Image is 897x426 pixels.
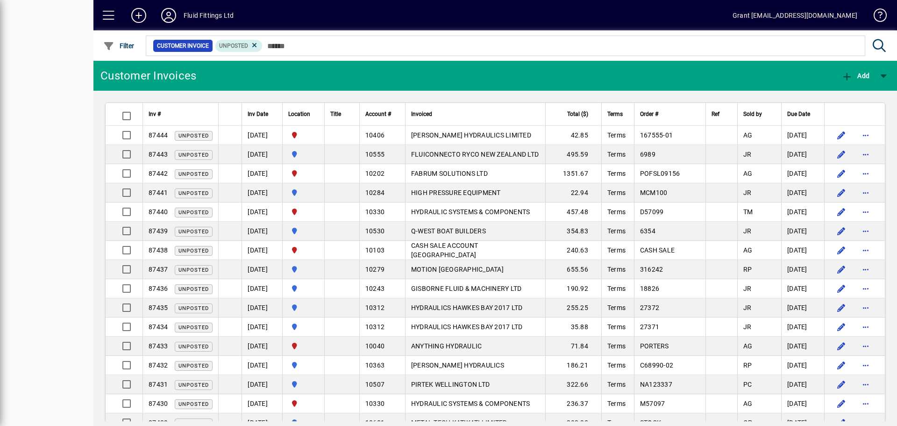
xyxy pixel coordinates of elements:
span: 87436 [149,285,168,292]
span: JR [743,323,752,331]
span: 87432 [149,361,168,369]
span: Unposted [178,267,209,273]
td: [DATE] [242,318,282,337]
span: 10530 [365,227,384,235]
span: GISBORNE FLUID & MACHINERY LTD [411,285,522,292]
div: Inv Date [248,109,277,119]
div: Due Date [787,109,819,119]
span: [PERSON_NAME] HYDRAULICS LIMITED [411,131,531,139]
button: Edit [834,243,849,258]
span: 10279 [365,266,384,273]
span: Order # [640,109,658,119]
span: NA123337 [640,381,672,388]
span: 10330 [365,208,384,216]
button: Edit [834,339,849,354]
td: [DATE] [242,241,282,260]
span: POFSL09156 [640,170,680,177]
span: Add [841,72,869,79]
span: JR [743,227,752,235]
mat-chip: Customer Invoice Status: Unposted [215,40,263,52]
button: More options [858,224,873,238]
td: 186.21 [545,356,601,375]
td: [DATE] [781,145,824,164]
button: More options [858,339,873,354]
span: Due Date [787,109,810,119]
div: Invoiced [411,109,540,119]
span: FLUICONNECTO RYCO NEW ZEALAND LTD [411,151,539,158]
td: [DATE] [242,298,282,318]
span: FABRUM SOLUTIONS LTD [411,170,488,177]
span: 10507 [365,381,384,388]
span: Terms [607,266,626,273]
button: Edit [834,262,849,277]
td: 255.25 [545,298,601,318]
td: [DATE] [781,394,824,413]
span: 87441 [149,189,168,196]
span: 87443 [149,151,168,158]
div: Order # [640,109,700,119]
span: Unposted [178,133,209,139]
a: Knowledge Base [867,2,885,32]
td: 190.92 [545,279,601,298]
span: 10330 [365,400,384,407]
span: 167555-01 [640,131,673,139]
span: 27371 [640,323,659,331]
span: JR [743,285,752,292]
span: CHRISTCHURCH [288,207,319,217]
td: [DATE] [242,279,282,298]
td: [DATE] [242,375,282,394]
td: [DATE] [781,279,824,298]
span: D57099 [640,208,664,216]
button: Edit [834,377,849,392]
button: Profile [154,7,184,24]
span: AG [743,131,753,139]
span: CASH SALE [640,246,675,254]
span: CHRISTCHURCH [288,341,319,351]
td: [DATE] [781,260,824,279]
td: [DATE] [242,202,282,222]
span: Unposted [178,382,209,388]
span: PIRTEK WELLINGTON LTD [411,381,490,388]
td: 35.88 [545,318,601,337]
span: 87433 [149,342,168,350]
span: 87438 [149,246,168,254]
span: 87437 [149,266,168,273]
td: 655.56 [545,260,601,279]
td: [DATE] [781,356,824,375]
span: AUCKLAND [288,283,319,294]
td: [DATE] [242,222,282,241]
span: AG [743,170,753,177]
span: Terms [607,109,623,119]
td: 236.37 [545,394,601,413]
td: [DATE] [242,356,282,375]
span: Inv Date [248,109,268,119]
span: 10243 [365,285,384,292]
button: More options [858,358,873,373]
span: AUCKLAND [288,303,319,313]
button: Edit [834,300,849,315]
span: Terms [607,381,626,388]
span: PORTERS [640,342,669,350]
div: Account # [365,109,399,119]
span: Unposted [178,229,209,235]
button: More options [858,262,873,277]
span: Account # [365,109,391,119]
button: Edit [834,166,849,181]
td: 457.48 [545,202,601,222]
span: Unposted [178,363,209,369]
td: 354.83 [545,222,601,241]
span: [PERSON_NAME] HYDRAULICS [411,361,504,369]
span: C68990-02 [640,361,673,369]
span: 87440 [149,208,168,216]
span: Unposted [178,190,209,196]
span: HYDRAULICS HAWKES BAY 2017 LTD [411,323,523,331]
button: Add [124,7,154,24]
span: CHRISTCHURCH [288,398,319,409]
button: More options [858,166,873,181]
span: 87431 [149,381,168,388]
span: HIGH PRESSURE EQUIPMENT [411,189,501,196]
span: CASH SALE ACCOUNT [GEOGRAPHIC_DATA] [411,242,478,259]
span: AUCKLAND [288,188,319,198]
td: 22.94 [545,183,601,202]
span: 10363 [365,361,384,369]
